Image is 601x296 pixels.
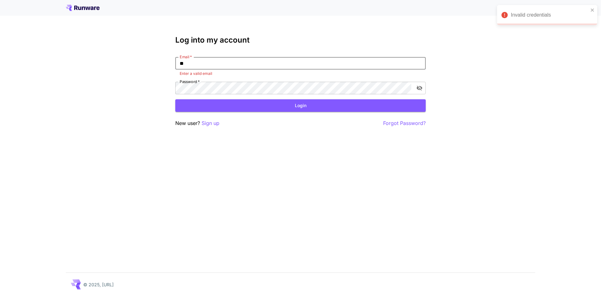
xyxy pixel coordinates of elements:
[511,11,588,19] div: Invalid credentials
[202,119,219,127] button: Sign up
[414,82,425,94] button: toggle password visibility
[180,79,200,84] label: Password
[180,70,421,77] p: Enter a valid email
[175,99,426,112] button: Login
[180,54,192,60] label: Email
[83,281,114,288] p: © 2025, [URL]
[590,8,595,13] button: close
[383,119,426,127] button: Forgot Password?
[175,119,219,127] p: New user?
[175,36,426,44] h3: Log into my account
